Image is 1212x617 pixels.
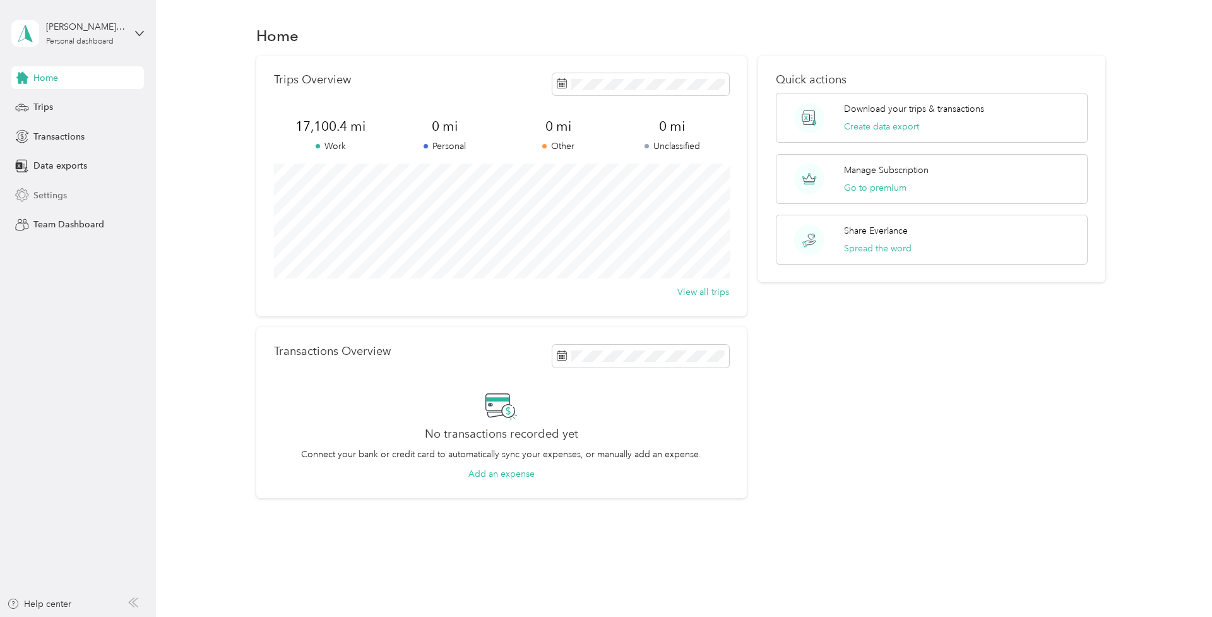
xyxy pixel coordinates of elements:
[274,73,351,87] p: Trips Overview
[425,428,578,441] h2: No transactions recorded yet
[844,224,908,237] p: Share Everlance
[33,189,67,202] span: Settings
[468,467,535,481] button: Add an expense
[615,117,729,135] span: 0 mi
[256,29,299,42] h1: Home
[46,20,125,33] div: [PERSON_NAME][EMAIL_ADDRESS][PERSON_NAME][DOMAIN_NAME]
[33,159,87,172] span: Data exports
[388,140,501,153] p: Personal
[501,117,615,135] span: 0 mi
[274,140,388,153] p: Work
[844,164,929,177] p: Manage Subscription
[274,345,391,358] p: Transactions Overview
[274,117,388,135] span: 17,100.4 mi
[33,71,58,85] span: Home
[301,448,701,461] p: Connect your bank or credit card to automatically sync your expenses, or manually add an expense.
[1141,546,1212,617] iframe: Everlance-gr Chat Button Frame
[388,117,501,135] span: 0 mi
[33,100,53,114] span: Trips
[844,242,912,255] button: Spread the word
[46,38,114,45] div: Personal dashboard
[844,102,984,116] p: Download your trips & transactions
[33,218,104,231] span: Team Dashboard
[615,140,729,153] p: Unclassified
[33,130,85,143] span: Transactions
[844,181,906,195] button: Go to premium
[776,73,1088,87] p: Quick actions
[501,140,615,153] p: Other
[844,120,919,133] button: Create data export
[7,597,71,611] button: Help center
[677,285,729,299] button: View all trips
